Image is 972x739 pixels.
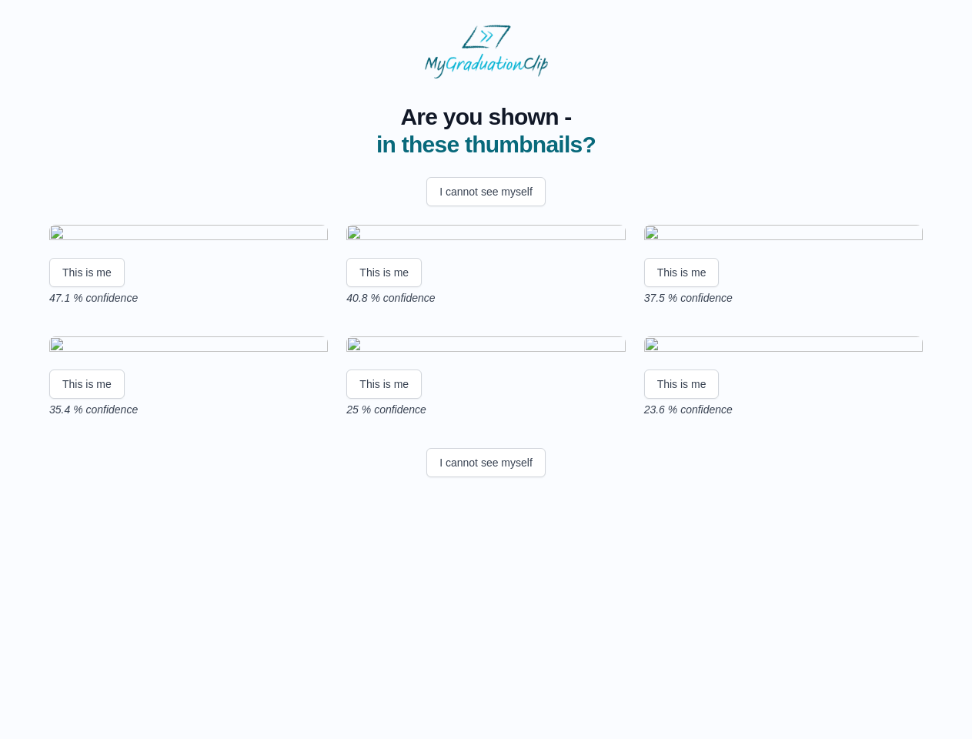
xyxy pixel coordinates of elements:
img: MyGraduationClip [425,25,548,79]
p: 35.4 % confidence [49,402,328,417]
span: in these thumbnails? [376,132,596,157]
button: This is me [346,369,422,399]
img: c8108c86343addd83c29acde1afb4c3e1f43f765.gif [644,336,923,357]
p: 23.6 % confidence [644,402,923,417]
img: eb2f0e075c86c05f673910eb009b529769c67ef7.gif [644,225,923,246]
p: 47.1 % confidence [49,290,328,306]
button: This is me [49,258,125,287]
p: 40.8 % confidence [346,290,625,306]
button: This is me [644,369,720,399]
img: 44294094eeb0f6829b29d2141158eaf353fc354d.gif [49,336,328,357]
button: This is me [49,369,125,399]
span: Are you shown - [376,103,596,131]
img: f0f2d87b7ac7be38bbe2d285b1e18d293ad1e62d.gif [49,225,328,246]
img: b7d370975716a84c086dbb55f3d45ea6f89c87eb.gif [346,336,625,357]
p: 25 % confidence [346,402,625,417]
img: 673d20fbe993fdc7d209e77d3bab4d8b51ef581f.gif [346,225,625,246]
p: 37.5 % confidence [644,290,923,306]
button: I cannot see myself [426,448,546,477]
button: This is me [644,258,720,287]
button: This is me [346,258,422,287]
button: I cannot see myself [426,177,546,206]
